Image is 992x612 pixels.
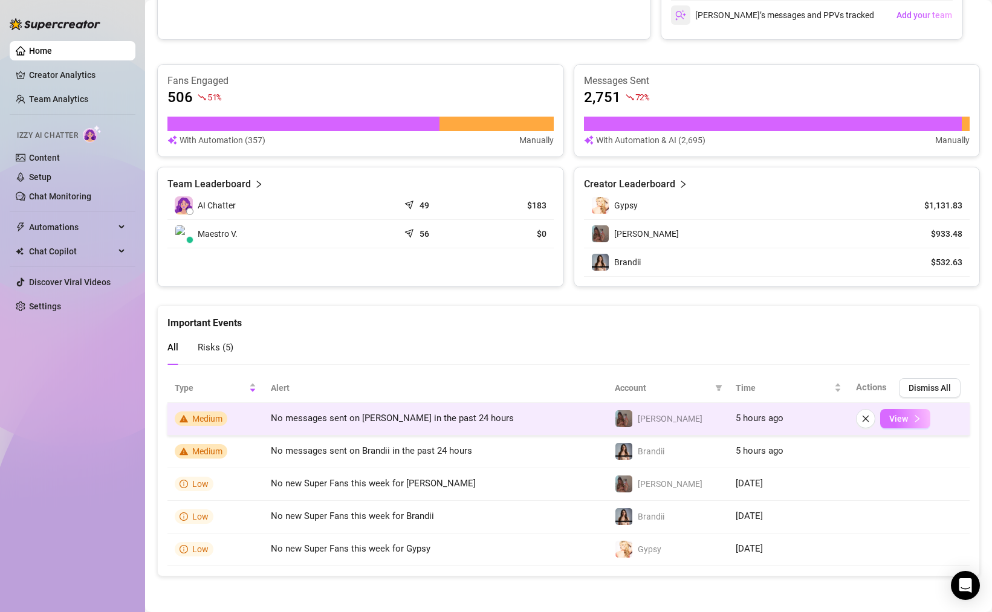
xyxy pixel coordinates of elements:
[861,414,870,423] span: close
[484,228,546,240] article: $0
[615,541,632,558] img: Gypsy
[180,512,188,521] span: info-circle
[10,18,100,30] img: logo-BBDzfeDw.svg
[614,229,679,239] span: [PERSON_NAME]
[175,196,193,214] img: izzy-ai-chatter-avatar-DDCN_rTZ.svg
[614,257,641,267] span: Brandii
[615,443,632,460] img: Brandii
[420,228,429,240] article: 56
[736,445,783,456] span: 5 hours ago
[675,10,686,21] img: svg%3e
[180,134,265,147] article: With Automation (357)
[736,381,832,395] span: Time
[17,130,78,141] span: Izzy AI Chatter
[584,74,970,88] article: Messages Sent
[736,478,763,489] span: [DATE]
[192,446,222,456] span: Medium
[198,227,238,240] span: Maestro V.
[198,199,236,212] span: AI Chatter
[679,177,687,192] span: right
[713,379,725,397] span: filter
[626,93,634,101] span: fall
[198,93,206,101] span: fall
[271,445,472,456] span: No messages sent on Brandii in the past 24 hours
[615,508,632,525] img: Brandii
[271,413,514,424] span: No messages sent on [PERSON_NAME] in the past 24 hours
[596,134,705,147] article: With Automation & AI (2,695)
[615,381,710,395] span: Account
[584,88,621,107] article: 2,751
[889,414,908,424] span: View
[192,414,222,424] span: Medium
[29,46,52,56] a: Home
[180,414,188,423] span: warning
[615,475,632,492] img: SAMANTHA
[638,479,702,489] span: [PERSON_NAME]
[584,177,675,192] article: Creator Leaderboard
[728,373,849,403] th: Time
[736,511,763,521] span: [DATE]
[29,172,51,182] a: Setup
[935,134,970,147] article: Manually
[180,480,188,488] span: info-circle
[29,217,115,237] span: Automations
[592,197,609,214] img: Gypsy
[584,134,594,147] img: svg%3e
[167,134,177,147] img: svg%3e
[736,413,783,424] span: 5 hours ago
[192,544,209,554] span: Low
[909,383,951,393] span: Dismiss All
[635,91,649,103] span: 72 %
[167,88,193,107] article: 506
[271,511,434,521] span: No new Super Fans this week for Brandii
[856,382,887,393] span: Actions
[896,5,953,25] button: Add your team
[615,410,632,427] img: SAMANTHA
[180,545,188,553] span: info-circle
[715,384,722,391] span: filter
[907,199,962,211] article: $1,131.83
[404,226,417,238] span: send
[167,177,251,192] article: Team Leaderboard
[29,277,111,287] a: Discover Viral Videos
[404,198,417,210] span: send
[271,478,476,489] span: No new Super Fans this week for [PERSON_NAME]
[83,125,102,143] img: AI Chatter
[167,342,178,353] span: All
[899,378,961,398] button: Dismiss All
[896,10,952,20] span: Add your team
[192,479,209,489] span: Low
[638,446,664,456] span: Brandii
[736,543,763,554] span: [DATE]
[254,177,263,192] span: right
[167,306,970,330] div: Important Events
[907,256,962,268] article: $532.63
[880,409,930,428] button: View
[592,225,609,242] img: SAMANTHA
[29,65,126,85] a: Creator Analytics
[198,342,233,353] span: Risks ( 5 )
[29,153,60,163] a: Content
[16,247,24,256] img: Chat Copilot
[175,381,247,395] span: Type
[951,571,980,600] div: Open Intercom Messenger
[167,74,554,88] article: Fans Engaged
[614,201,638,210] span: Gypsy
[207,91,221,103] span: 51 %
[913,414,921,423] span: right
[29,192,91,201] a: Chat Monitoring
[420,199,429,211] article: 49
[29,242,115,261] span: Chat Copilot
[484,199,546,211] article: $183
[264,373,608,403] th: Alert
[638,414,702,424] span: [PERSON_NAME]
[192,512,209,521] span: Low
[175,225,192,242] img: Maestro V I I
[16,222,25,232] span: thunderbolt
[638,512,664,521] span: Brandii
[671,5,874,25] div: [PERSON_NAME]’s messages and PPVs tracked
[592,254,609,271] img: Brandii
[167,373,264,403] th: Type
[29,94,88,104] a: Team Analytics
[29,301,61,311] a: Settings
